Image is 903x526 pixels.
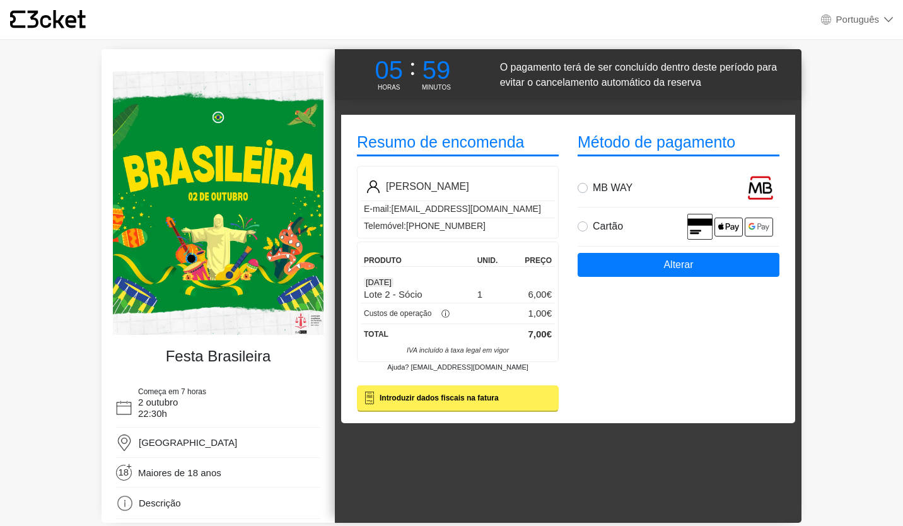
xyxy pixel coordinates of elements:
[528,308,546,319] span: 1,00
[687,214,713,240] img: cc.91aeaccb.svg
[593,180,632,196] p: MB WAY
[364,308,431,319] p: Custos de operação
[357,385,559,411] button: Introduzir dados fiscais na fatura
[386,179,469,194] p: [PERSON_NAME]
[392,204,541,214] data-tag: [EMAIL_ADDRESS][DOMAIN_NAME]
[477,255,503,266] p: unid.
[412,83,460,92] span: MINUTOS
[745,218,773,237] img: google-pay.9d0a6f4d.svg
[361,201,555,218] p: E-mail:
[138,397,178,419] span: 2 outubro 22:30h
[364,329,503,340] p: Total
[364,289,471,300] p: Lote 2 - Sócio
[365,51,412,76] div: 05
[474,289,506,300] p: 1
[406,221,486,231] data-tag: [PHONE_NUMBER]
[506,289,552,300] p: 6,00€
[748,175,773,201] img: mbway.1e3ecf15.png
[119,348,317,366] h4: Festa Brasileira
[138,467,221,479] span: Maiores de 18 anos
[364,255,471,266] p: Produto
[139,498,181,508] span: Descrição
[361,218,555,235] p: Telemóvel:
[125,463,132,469] span: +
[367,180,380,193] img: Pgo8IS0tIEdlbmVyYXRvcjogQWRvYmUgSWxsdXN0cmF0b3IgMTkuMC4wLCBTVkcgRXhwb3J0IFBsdWctSW4gLiBTVkcgVmVyc...
[510,255,552,266] p: Preço
[138,387,206,396] span: Começa em 7 horas
[10,11,25,28] g: {' '}
[113,71,323,335] img: 96531dda3d634d17aea5d9ed72761847.webp
[578,131,779,156] p: Método de pagamento
[506,307,552,321] p: €
[431,308,459,320] div: ⓘ
[593,219,623,234] p: Cartão
[365,83,412,92] span: HORAS
[370,345,545,356] p: IVA incluído à taxa legal em vigor
[364,278,393,287] span: [DATE]
[357,131,559,156] p: Resumo de encomenda
[431,305,459,324] button: ⓘ
[380,392,499,404] b: Introduzir dados fiscais na fatura
[510,327,552,342] p: €
[119,467,133,481] span: 18
[528,329,546,339] span: 7,00
[357,362,559,373] p: Ajuda? [EMAIL_ADDRESS][DOMAIN_NAME]
[714,218,743,237] img: apple-pay.0415eff4.svg
[500,60,792,90] p: O pagamento terá de ser concluído dentro deste período para evitar o cancelamento automático da r...
[139,437,237,448] span: [GEOGRAPHIC_DATA]
[578,253,779,277] button: Alterar
[412,51,460,76] div: 59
